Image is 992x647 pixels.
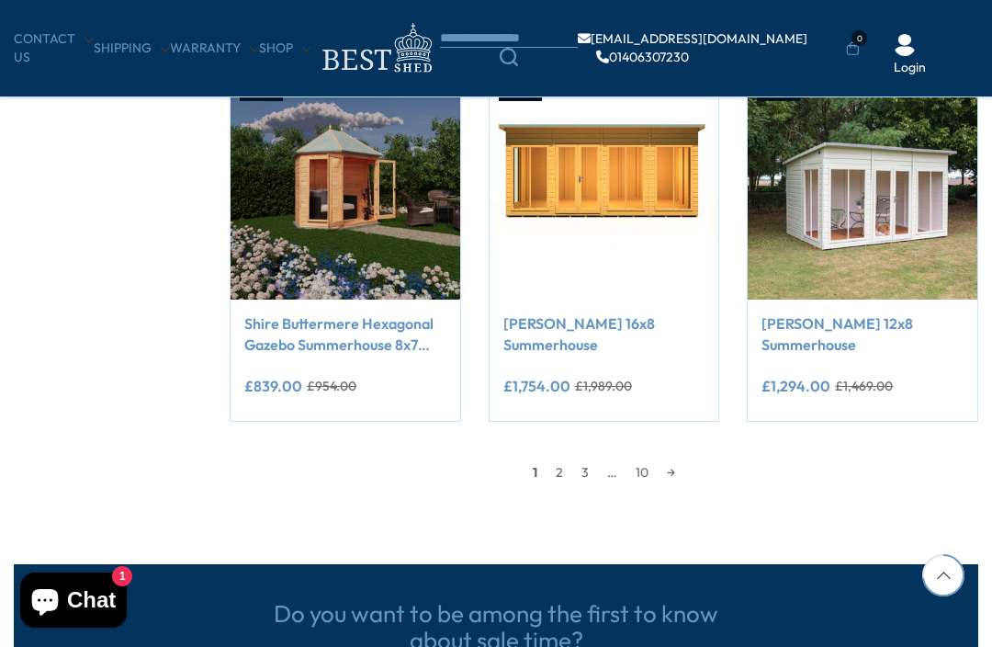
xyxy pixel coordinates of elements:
del: £1,989.00 [575,380,632,392]
a: 01406307230 [596,51,689,63]
a: 0 [846,40,860,58]
a: 10 [626,459,658,486]
a: Search [440,48,578,66]
span: 1 [524,459,547,486]
ins: £839.00 [244,379,302,393]
a: Warranty [170,40,259,58]
inbox-online-store-chat: Shopify online store chat [15,573,132,632]
a: 2 [547,459,572,486]
a: Shipping [94,40,170,58]
a: Login [894,59,926,77]
del: £1,469.00 [835,380,893,392]
a: [PERSON_NAME] 16x8 Summerhouse [503,313,705,355]
span: 0 [851,30,867,46]
a: Shire Buttermere Hexagonal Gazebo Summerhouse 8x7 Double doors 12mm Cladding [244,313,446,355]
img: Shire Lela 16x8 Summerhouse - Best Shed [490,70,719,300]
img: User Icon [894,34,916,56]
ins: £1,754.00 [503,379,570,393]
a: → [658,459,684,486]
a: [EMAIL_ADDRESS][DOMAIN_NAME] [578,32,807,45]
a: Shop [259,40,311,58]
a: [PERSON_NAME] 12x8 Summerhouse [761,313,964,355]
span: … [598,459,626,486]
a: CONTACT US [14,30,94,66]
ins: £1,294.00 [761,379,830,393]
img: logo [311,18,440,78]
del: £954.00 [307,380,356,392]
a: 3 [572,459,598,486]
